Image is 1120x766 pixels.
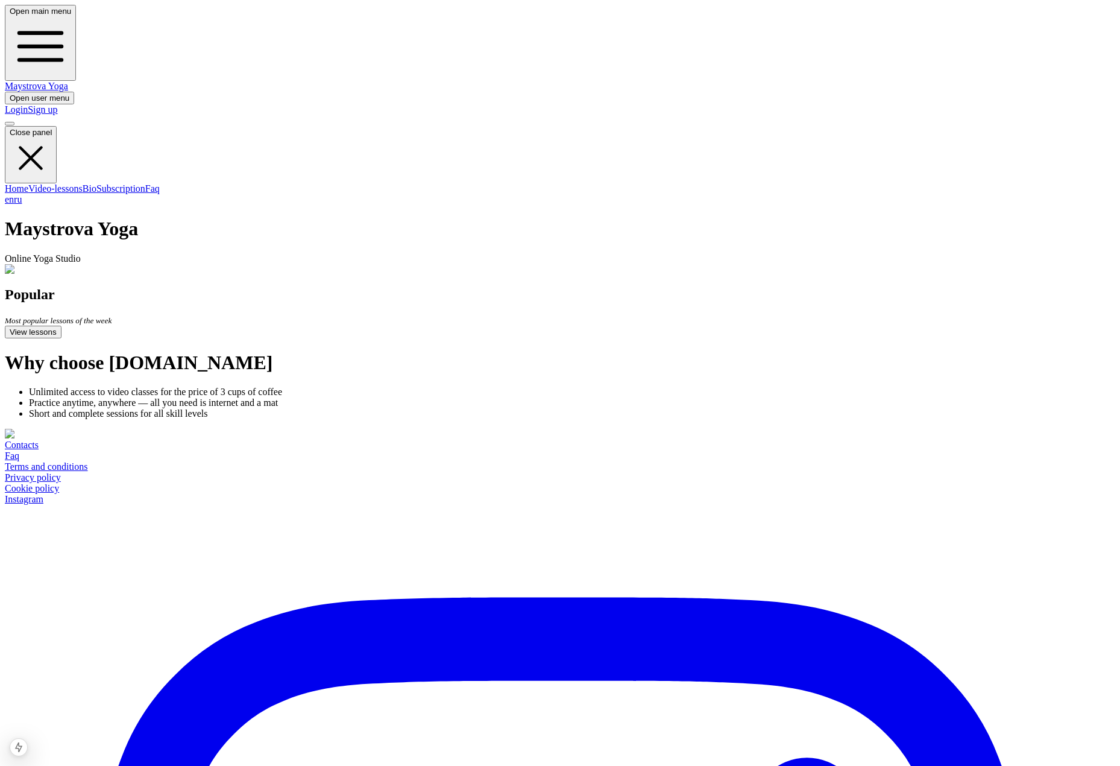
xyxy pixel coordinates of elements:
button: Close panel [5,126,57,183]
a: Privacy policy [5,472,61,483]
a: Bio [83,183,96,194]
a: Faq [145,183,160,194]
a: Cookie policy [5,483,59,493]
a: Contacts [5,440,39,450]
img: Kate Maystrova [5,264,77,275]
li: Practice anytime, anywhere — all you need is internet and a mat [29,397,1115,408]
i: Most popular lessons of the week [5,316,112,325]
button: View lessons [5,326,61,338]
span: Instagram [5,494,43,504]
a: Subscription [96,183,145,194]
span: Open main menu [10,7,71,16]
img: Why choose maystrova.yoga [5,429,126,440]
button: Open user menu [5,92,74,104]
button: Open main menu [5,5,76,81]
a: ru [14,194,22,204]
div: Open user menu [5,104,1115,115]
h1: Why choose [DOMAIN_NAME] [5,352,1115,374]
span: Close panel [10,128,52,137]
span: Open user menu [10,93,69,103]
a: Login [5,104,28,115]
a: Video-lessons [28,183,83,194]
a: Terms and conditions [5,461,88,472]
li: Unlimited access to video classes for the price of 3 cups of coffee [29,387,1115,397]
a: View lessons [5,326,61,337]
a: en [5,194,14,204]
nav: Footer [5,440,1115,494]
h2: Popular [5,286,1115,303]
li: Short and complete sessions for all skill levels [29,408,1115,419]
h1: Maystrova Yoga [5,218,1115,240]
a: Maystrova Yoga [5,81,68,91]
span: Online Yoga Studio [5,253,81,264]
a: Faq [5,451,19,461]
a: Sign up [28,104,57,115]
a: Home [5,183,28,194]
